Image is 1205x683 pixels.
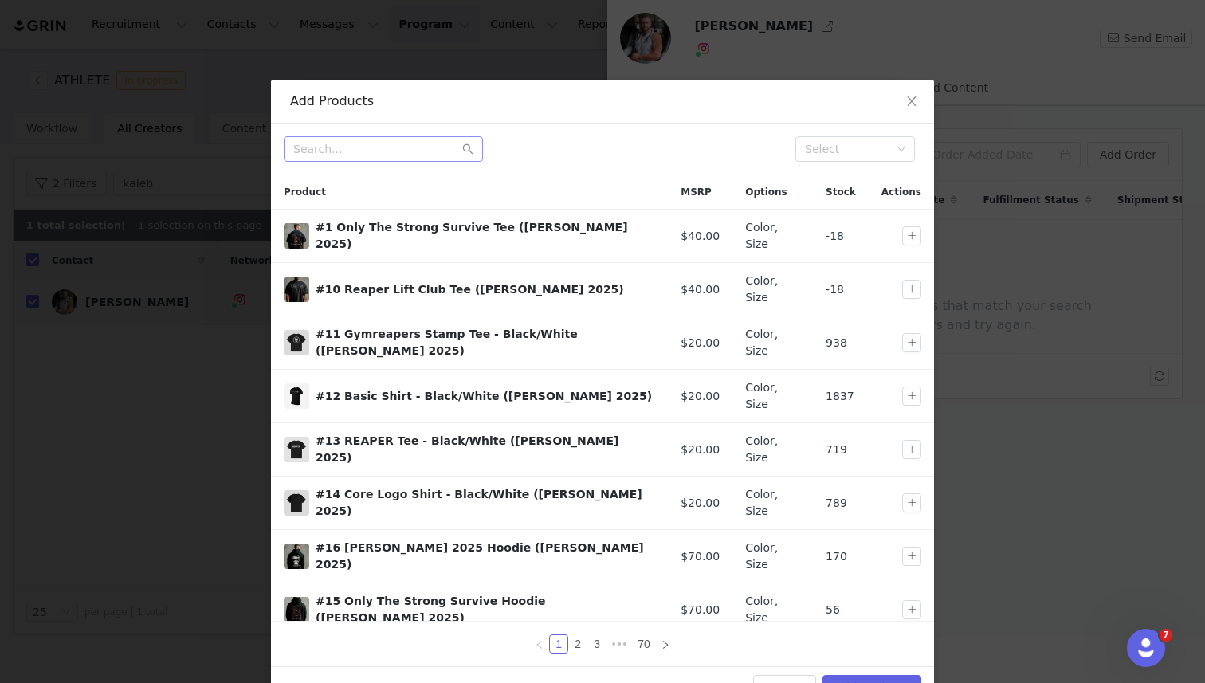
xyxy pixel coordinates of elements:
[316,388,655,405] div: #12 Basic Shirt - Black/White ([PERSON_NAME] 2025)
[316,433,655,466] div: #13 REAPER Tee - Black/White ([PERSON_NAME] 2025)
[905,95,918,108] i: icon: close
[656,634,675,654] li: Next Page
[632,634,656,654] li: 70
[745,593,800,626] div: Color, Size
[316,486,655,520] div: #14 Core Logo Shirt - Black/White ([PERSON_NAME] 2025)
[681,548,720,565] span: $70.00
[826,228,844,245] span: -18
[889,80,934,124] button: Close
[826,335,847,351] span: 938
[284,330,309,355] img: stamp-tee-black-white-back-main.jpg
[284,490,309,516] span: #14 Core Logo Shirt - Black/White (Arnold 2025)
[633,635,655,653] a: 70
[284,437,309,462] img: reaper-tee-black-white-front.jpg
[316,219,655,253] div: #1 Only The Strong Survive Tee ([PERSON_NAME] 2025)
[284,185,326,199] span: Product
[606,634,632,654] li: Next 3 Pages
[568,634,587,654] li: 2
[549,634,568,654] li: 1
[681,228,720,245] span: $40.00
[826,495,847,512] span: 789
[316,326,655,359] div: #11 Gymreapers Stamp Tee - Black/White ([PERSON_NAME] 2025)
[745,540,800,573] div: Color, Size
[1160,629,1172,642] span: 7
[290,92,915,110] div: Add Products
[316,593,655,626] div: #15 Only The Strong Survive Hoodie ([PERSON_NAME] 2025)
[826,442,847,458] span: 719
[606,634,632,654] span: •••
[284,136,483,162] input: Search...
[535,640,544,650] i: icon: left
[826,185,856,199] span: Stock
[284,277,309,302] span: #10 Reaper Lift Club Tee (Arnold 2025)
[284,223,309,249] img: only-the-strong-survive-back-full-concrete-backgroundcopy.webp
[284,437,309,462] span: #13 REAPER Tee - Black/White (Arnold 2025)
[681,335,720,351] span: $20.00
[681,602,720,618] span: $70.00
[284,277,309,302] img: reaper-lifting-club-tee-front-close-up-concrete-backgroundcopy.webp
[745,379,800,413] div: Color, Size
[826,548,847,565] span: 170
[284,597,309,622] span: #15 Only The Strong Survive Hoodie (Arnold 2025)
[569,635,587,653] a: 2
[826,281,844,298] span: -18
[284,383,309,409] img: Basic_BlackWhite_e9203686-f834-475b-a5e7-d8df615ed666.jpg
[745,273,800,306] div: Color, Size
[316,540,655,573] div: #16 [PERSON_NAME] 2025 Hoodie ([PERSON_NAME] 2025)
[681,281,720,298] span: $40.00
[805,141,891,157] div: Select
[745,185,787,199] span: Options
[826,388,854,405] span: 1837
[587,634,606,654] li: 3
[826,602,840,618] span: 56
[661,640,670,650] i: icon: right
[284,597,309,622] img: only-the-strong-survive-back-full-lifestylecopy.webp
[681,442,720,458] span: $20.00
[316,281,655,298] div: #10 Reaper Lift Club Tee ([PERSON_NAME] 2025)
[588,635,606,653] a: 3
[745,486,800,520] div: Color, Size
[869,175,934,209] div: Actions
[284,383,309,409] span: #12 Basic Shirt - Black/White (Arnold 2025)
[681,185,712,199] span: MSRP
[284,544,309,569] span: #16 Arnold 2025 Hoodie (Arnold 2025)
[530,634,549,654] li: Previous Page
[550,635,567,653] a: 1
[284,223,309,249] span: #1 Only The Strong Survive Tee (Arnold 2025)
[284,490,309,516] img: core-shirt-black-white-logo-front.jpg
[1127,629,1165,667] iframe: Intercom live chat
[681,388,720,405] span: $20.00
[745,433,800,466] div: Color, Size
[284,544,309,569] img: arnold-2025-hoodie-back-close-up-concrete-lifestylecopy.webp
[897,144,906,155] i: icon: down
[745,219,800,253] div: Color, Size
[284,330,309,355] span: #11 Gymreapers Stamp Tee - Black/White (Arnold 2025)
[681,495,720,512] span: $20.00
[745,326,800,359] div: Color, Size
[462,143,473,155] i: icon: search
